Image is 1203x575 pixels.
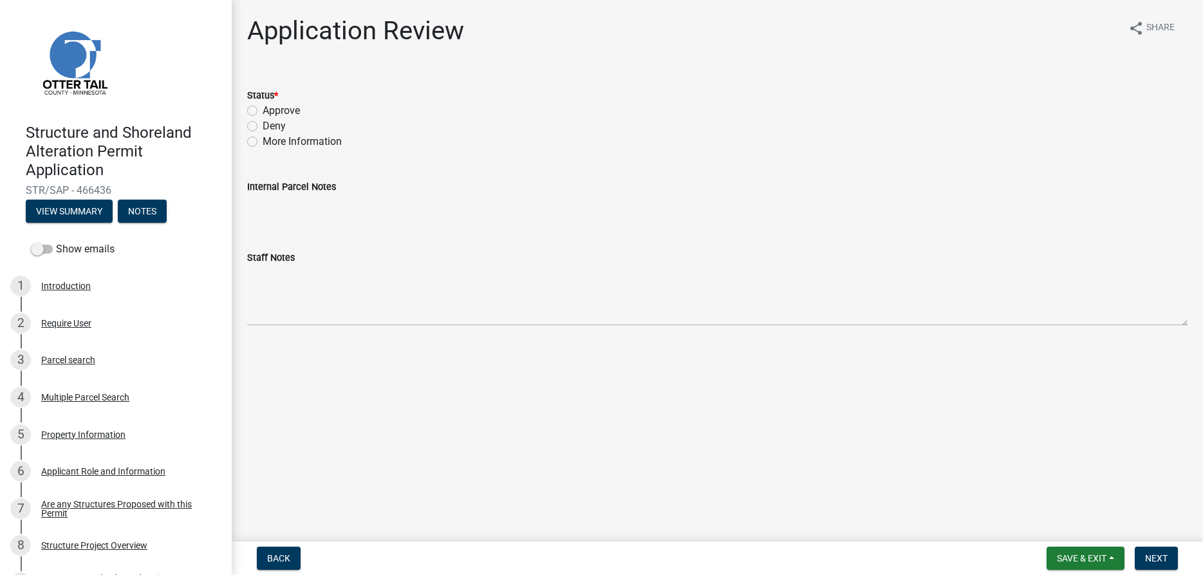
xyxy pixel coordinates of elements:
[26,200,113,223] button: View Summary
[41,500,211,518] div: Are any Structures Proposed with this Permit
[10,313,31,334] div: 2
[41,541,147,550] div: Structure Project Overview
[10,350,31,370] div: 3
[118,200,167,223] button: Notes
[263,103,300,118] label: Approve
[41,393,129,402] div: Multiple Parcel Search
[247,254,295,263] label: Staff Notes
[10,535,31,556] div: 8
[263,118,286,134] label: Deny
[1135,547,1178,570] button: Next
[41,430,126,439] div: Property Information
[10,498,31,519] div: 7
[10,424,31,445] div: 5
[10,461,31,482] div: 6
[247,91,278,100] label: Status
[1057,553,1106,563] span: Save & Exit
[26,14,122,110] img: Otter Tail County, Minnesota
[118,207,167,218] wm-modal-confirm: Notes
[1146,21,1175,36] span: Share
[1128,21,1144,36] i: share
[41,319,91,328] div: Require User
[41,467,165,476] div: Applicant Role and Information
[10,387,31,408] div: 4
[41,355,95,364] div: Parcel search
[1047,547,1124,570] button: Save & Exit
[1145,553,1168,563] span: Next
[247,15,464,46] h1: Application Review
[247,183,336,192] label: Internal Parcel Notes
[263,134,342,149] label: More Information
[1118,15,1185,41] button: shareShare
[257,547,301,570] button: Back
[26,124,221,179] h4: Structure and Shoreland Alteration Permit Application
[41,281,91,290] div: Introduction
[26,207,113,218] wm-modal-confirm: Summary
[31,241,115,257] label: Show emails
[26,184,206,196] span: STR/SAP - 466436
[267,553,290,563] span: Back
[10,276,31,296] div: 1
